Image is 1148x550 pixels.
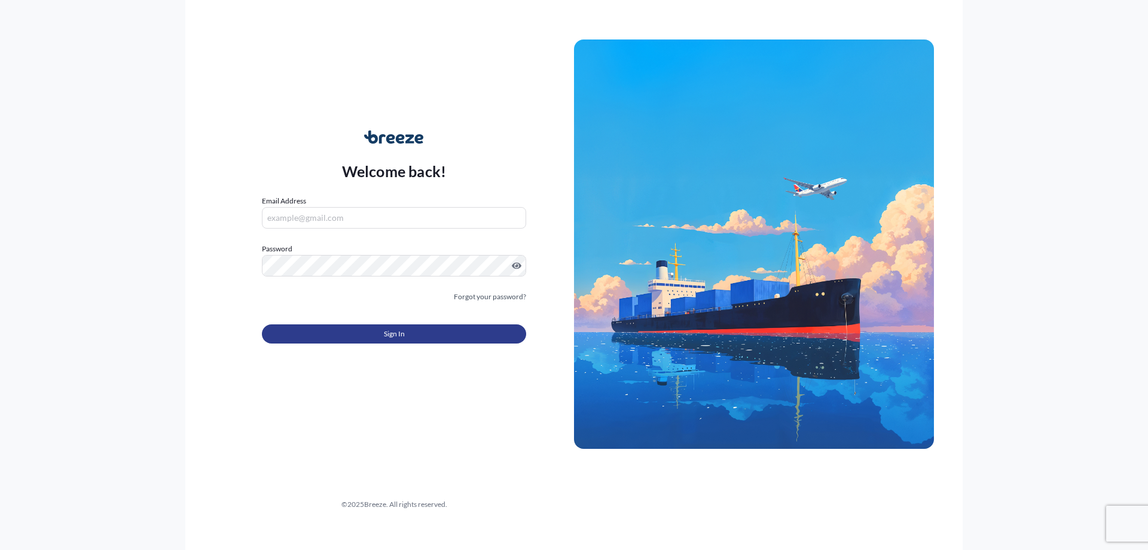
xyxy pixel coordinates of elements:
[342,162,447,181] p: Welcome back!
[454,291,526,303] a: Forgot your password?
[214,499,574,511] div: © 2025 Breeze. All rights reserved.
[262,207,526,229] input: example@gmail.com
[262,324,526,344] button: Sign In
[574,39,934,449] img: Ship illustration
[384,328,405,340] span: Sign In
[262,243,526,255] label: Password
[512,261,521,271] button: Show password
[262,195,306,207] label: Email Address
